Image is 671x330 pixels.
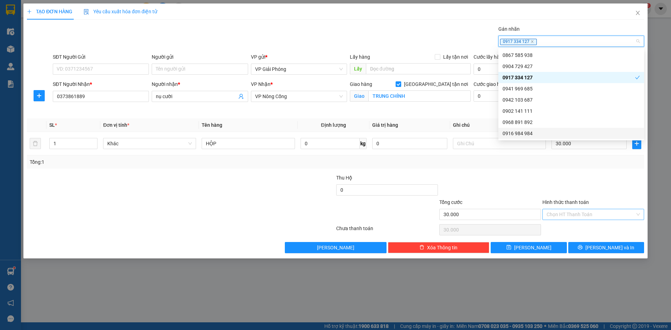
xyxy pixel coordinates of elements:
span: [PERSON_NAME] và In [585,244,634,251]
span: Giao hàng [350,81,372,87]
span: Lấy [350,63,366,74]
span: plus [633,141,641,146]
button: save[PERSON_NAME] [491,242,567,253]
span: Giao [350,90,368,102]
span: Định lượng [321,122,346,128]
label: Gán nhãn [498,26,520,32]
span: Tên hàng [202,122,222,128]
th: Ghi chú [450,118,549,132]
span: close [531,40,534,43]
div: 0968 891 892 [498,117,644,128]
span: delete [419,245,424,250]
span: SL [49,122,55,128]
div: 0916 984 984 [498,128,644,139]
input: 0 [372,138,447,149]
span: VP Nông Cống [255,91,343,102]
img: icon [84,9,89,15]
span: Lấy hàng [350,54,370,60]
span: user-add [238,94,244,99]
span: kg [360,138,367,149]
span: printer [578,245,583,250]
span: Yêu cầu xuất hóa đơn điện tử [84,9,157,14]
button: plus [34,90,45,101]
span: [PERSON_NAME] [317,244,354,251]
div: 0917 334 127 [503,74,635,81]
div: 0917 334 127 [498,72,644,83]
span: Khác [107,138,192,149]
input: VD: Bàn, Ghế [202,138,295,149]
div: VP gửi [251,53,347,61]
div: 0942 103 687 [503,96,640,104]
div: 0942 103 687 [498,94,644,105]
span: VP Giải Phóng [255,64,343,74]
input: Giao tận nơi [368,90,471,102]
div: 0867 585 938 [503,51,640,59]
span: Đơn vị tính [103,122,129,128]
div: Chưa thanh toán [335,225,439,237]
div: 0867 585 938 [498,50,644,61]
button: Close [628,3,648,23]
div: 0904 729 427 [503,63,640,70]
input: Dọc đường [366,63,471,74]
span: close [635,10,641,16]
button: printer[PERSON_NAME] và In [568,242,644,253]
div: 0968 891 892 [503,118,640,126]
div: Người gửi [152,53,248,61]
div: 0902 141 111 [498,105,644,117]
div: Tổng: 1 [30,158,259,166]
input: Cước lấy hàng [474,64,545,75]
div: SĐT Người Nhận [53,80,149,88]
span: plus [27,9,32,14]
span: plus [34,93,44,98]
div: 0941 969 685 [498,83,644,94]
span: check [635,75,640,80]
span: Giá trị hàng [372,122,398,128]
span: Thu Hộ [336,175,352,181]
span: Lấy tận nơi [440,53,471,61]
span: [PERSON_NAME] [514,244,551,251]
label: Hình thức thanh toán [542,199,589,205]
input: Ghi Chú [453,138,546,149]
span: [GEOGRAPHIC_DATA] tận nơi [401,80,471,88]
input: Cước giao hàng [474,90,531,102]
div: 0902 141 111 [503,107,640,115]
label: Cước lấy hàng [474,54,505,60]
span: Xóa Thông tin [427,244,457,251]
div: 0941 969 685 [503,85,640,93]
span: VP Nhận [251,81,270,87]
span: TẠO ĐƠN HÀNG [27,9,72,14]
span: 0917 334 127 [500,39,537,45]
div: 0916 984 984 [503,130,640,137]
button: delete [30,138,41,149]
div: 0904 729 427 [498,61,644,72]
button: [PERSON_NAME] [285,242,387,253]
input: Gán nhãn [538,37,539,45]
button: deleteXóa Thông tin [388,242,490,253]
span: Tổng cước [439,199,462,205]
div: SĐT Người Gửi [53,53,149,61]
span: save [506,245,511,250]
label: Cước giao hàng [474,81,508,87]
button: plus [632,138,641,149]
div: Người nhận [152,80,248,88]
